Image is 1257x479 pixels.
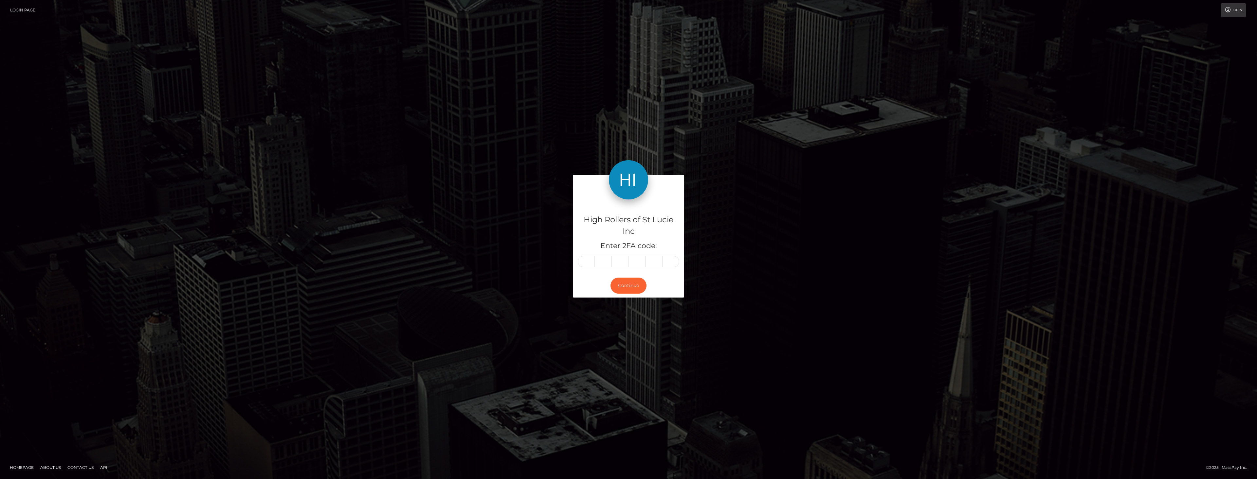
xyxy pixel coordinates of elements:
a: Homepage [7,462,36,472]
h5: Enter 2FA code: [578,241,679,251]
a: Login [1221,3,1246,17]
a: About Us [38,462,64,472]
div: © 2025 , MassPay Inc. [1206,464,1252,471]
a: Contact Us [65,462,96,472]
h4: High Rollers of St Lucie Inc [578,214,679,237]
img: High Rollers of St Lucie Inc [609,160,648,199]
a: Login Page [10,3,35,17]
button: Continue [610,278,647,294]
a: API [98,462,110,472]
